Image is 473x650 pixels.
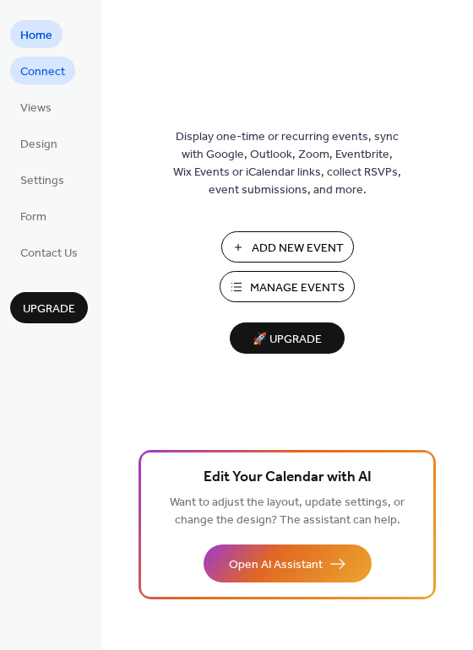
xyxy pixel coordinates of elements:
span: Upgrade [23,301,75,318]
span: Display one-time or recurring events, sync with Google, Outlook, Zoom, Eventbrite, Wix Events or ... [173,128,401,199]
span: Open AI Assistant [229,556,323,574]
a: Contact Us [10,238,88,266]
span: Contact Us [20,245,78,263]
a: Home [10,20,63,48]
span: Connect [20,63,65,81]
span: Manage Events [250,279,345,297]
span: Views [20,100,52,117]
a: Form [10,202,57,230]
span: Settings [20,172,64,190]
button: 🚀 Upgrade [230,322,345,354]
span: Edit Your Calendar with AI [204,466,372,490]
button: Add New Event [221,231,354,263]
span: Home [20,27,52,45]
span: Form [20,209,46,226]
button: Open AI Assistant [204,544,372,582]
a: Design [10,129,68,157]
span: 🚀 Upgrade [240,328,334,351]
button: Upgrade [10,292,88,323]
button: Manage Events [220,271,355,302]
a: Views [10,93,62,121]
span: Design [20,136,57,154]
span: Want to adjust the layout, update settings, or change the design? The assistant can help. [170,491,405,532]
a: Settings [10,165,74,193]
span: Add New Event [252,240,344,257]
a: Connect [10,57,75,84]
